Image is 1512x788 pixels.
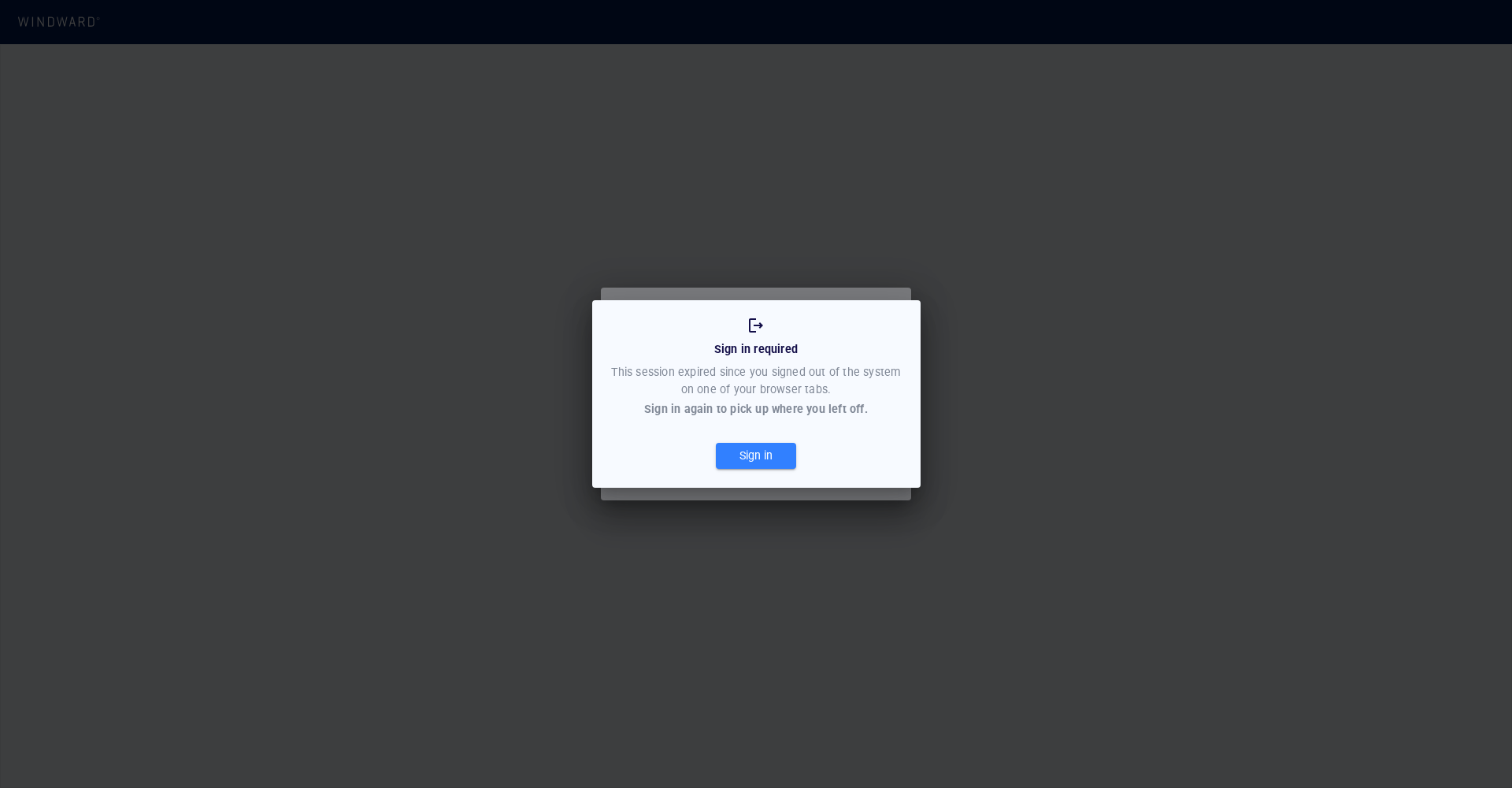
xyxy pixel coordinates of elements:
[608,361,905,401] div: This session expired since you signed out of the system on one of your browser tabs.
[1445,717,1500,776] iframe: Chat
[716,443,796,469] button: Sign in
[711,338,801,361] div: Sign in required
[736,443,776,469] div: Sign in
[644,401,868,418] div: Sign in again to pick up where you left off.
